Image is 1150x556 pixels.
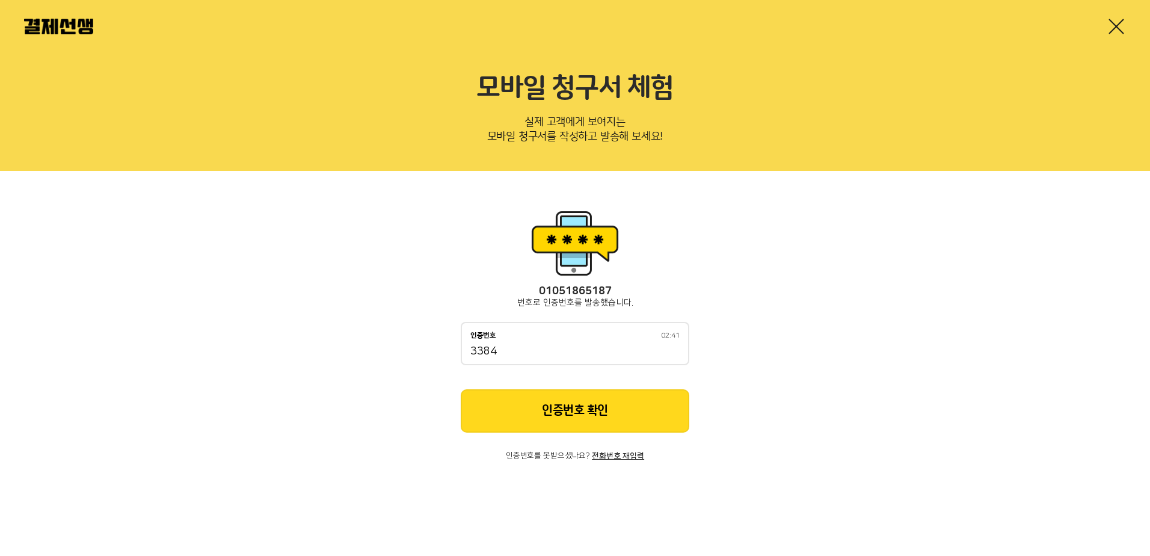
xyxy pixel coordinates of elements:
[461,452,689,460] p: 인증번호를 못받으셨나요?
[592,452,644,460] button: 전화번호 재입력
[461,298,689,307] p: 번호로 인증번호를 발송했습니다.
[24,112,1126,152] p: 실제 고객에게 보여지는 모바일 청구서를 작성하고 발송해 보세요!
[461,389,689,433] button: 인증번호 확인
[24,72,1126,105] h2: 모바일 청구서 체험
[461,285,689,298] p: 01051865187
[470,332,496,340] p: 인증번호
[470,345,680,359] input: 인증번호02:41
[24,19,93,34] img: 결제선생
[661,332,680,339] span: 02:41
[527,207,623,279] img: 휴대폰인증 이미지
